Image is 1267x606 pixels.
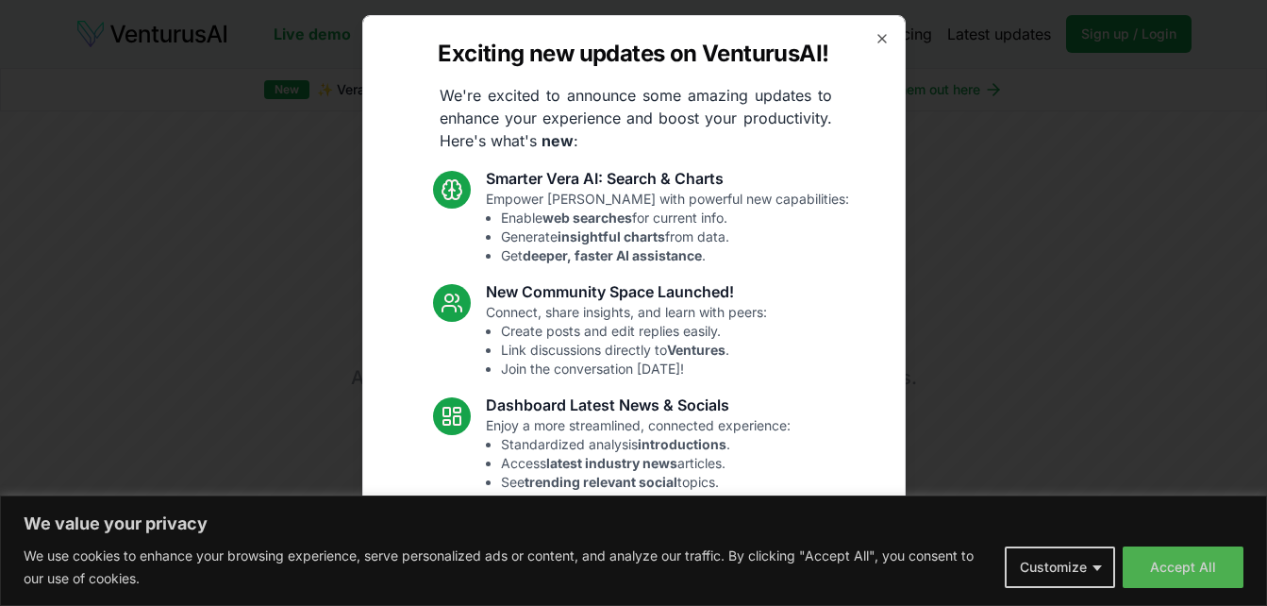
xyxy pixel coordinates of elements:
[501,209,849,227] li: Enable for current info.
[501,227,849,246] li: Generate from data.
[542,210,632,226] strong: web searches
[501,246,849,265] li: Get .
[486,303,767,379] p: Connect, share insights, and learn with peers:
[486,507,776,530] h3: Fixes and UI Polish
[558,228,665,244] strong: insightful charts
[486,190,849,265] p: Empower [PERSON_NAME] with powerful new capabilities:
[501,567,776,586] li: Fixed mobile chat & sidebar glitches.
[501,435,791,454] li: Standardized analysis .
[667,342,725,358] strong: Ventures
[486,394,791,416] h3: Dashboard Latest News & Socials
[546,455,677,471] strong: latest industry news
[486,530,776,605] p: Smoother performance and improved usability:
[501,341,767,360] li: Link discussions directly to .
[501,473,791,492] li: See topics.
[501,454,791,473] li: Access articles.
[425,84,847,152] p: We're excited to announce some amazing updates to enhance your experience and boost your producti...
[501,322,767,341] li: Create posts and edit replies easily.
[438,39,828,69] h2: Exciting new updates on VenturusAI!
[523,247,702,263] strong: deeper, faster AI assistance
[501,360,767,379] li: Join the conversation [DATE]!
[501,586,776,605] li: Enhanced overall UI consistency.
[486,416,791,492] p: Enjoy a more streamlined, connected experience:
[525,474,677,490] strong: trending relevant social
[486,167,849,190] h3: Smarter Vera AI: Search & Charts
[638,436,726,452] strong: introductions
[486,280,767,303] h3: New Community Space Launched!
[501,548,776,567] li: Resolved Vera chart loading issue.
[542,131,574,150] strong: new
